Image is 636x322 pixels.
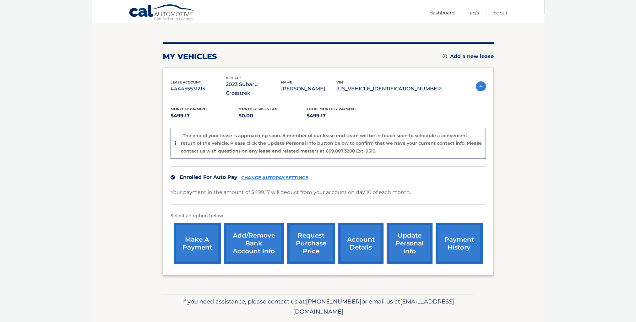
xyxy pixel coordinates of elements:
[338,223,383,264] a: account details
[238,107,277,111] span: Monthly sales Tax
[307,107,356,111] span: Total Monthly Payment
[443,53,494,60] a: Add a new lease
[436,223,483,264] a: payment history
[226,76,242,80] span: vehicle
[171,80,201,84] span: lease account
[163,52,217,61] h2: my vehicles
[171,84,226,93] p: #44455531215
[281,80,292,84] span: name
[281,84,336,93] p: [PERSON_NAME]
[224,223,284,264] a: Add/Remove bank account info
[287,223,335,264] a: request purchase price
[241,175,308,180] a: CHANGE AUTOPAY SETTINGS
[167,297,470,317] p: If you need assistance, please contact us at: or email us at
[129,4,195,22] a: Cal Automotive
[336,84,443,93] p: [US_VEHICLE_IDENTIFICATION_NUMBER]
[226,80,281,98] p: 2023 Subaru Crosstrek
[336,80,343,84] span: vin
[468,8,479,18] a: FAQ's
[430,8,455,18] a: Dashboard
[387,223,432,264] a: update personal info
[181,133,482,154] p: The end of your lease is approaching soon. A member of our lease end team will be in touch soon t...
[180,174,237,180] span: Enrolled For Auto Pay
[443,54,447,58] img: add.svg
[238,111,307,120] p: $0.00
[476,81,486,91] img: accordion-active.svg
[492,8,508,18] a: Logout
[174,223,221,264] a: make a payment
[171,107,207,111] span: Monthly Payment
[171,188,411,197] p: Your payment in the amount of $499.17 will deduct from your account on day 10 of each month.
[171,175,175,180] img: check.svg
[307,111,375,120] p: $499.17
[171,111,239,120] p: $499.17
[171,212,486,220] p: Select an option below:
[293,298,454,315] span: [EMAIL_ADDRESS][DOMAIN_NAME]
[306,298,361,305] span: [PHONE_NUMBER]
